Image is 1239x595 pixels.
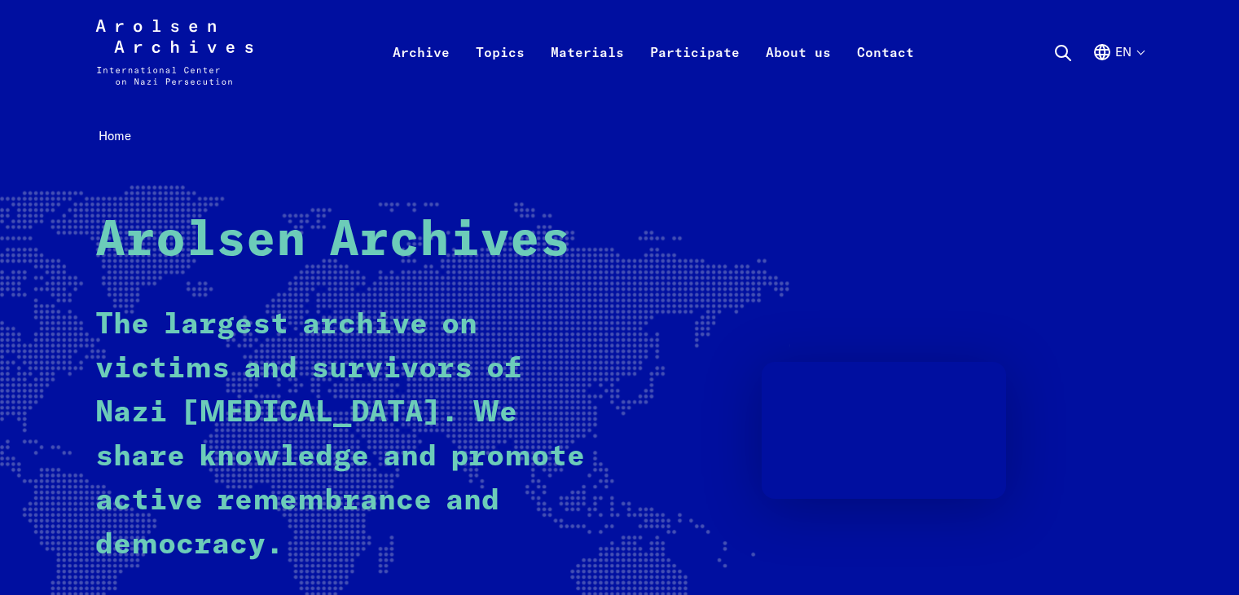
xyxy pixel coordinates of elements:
[637,39,753,104] a: Participate
[99,128,131,143] span: Home
[95,124,1145,149] nav: Breadcrumb
[380,39,463,104] a: Archive
[1092,42,1144,101] button: English, language selection
[380,20,927,85] nav: Primary
[95,217,570,266] strong: Arolsen Archives
[753,39,844,104] a: About us
[844,39,927,104] a: Contact
[538,39,637,104] a: Materials
[463,39,538,104] a: Topics
[95,303,591,567] p: The largest archive on victims and survivors of Nazi [MEDICAL_DATA]. We share knowledge and promo...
